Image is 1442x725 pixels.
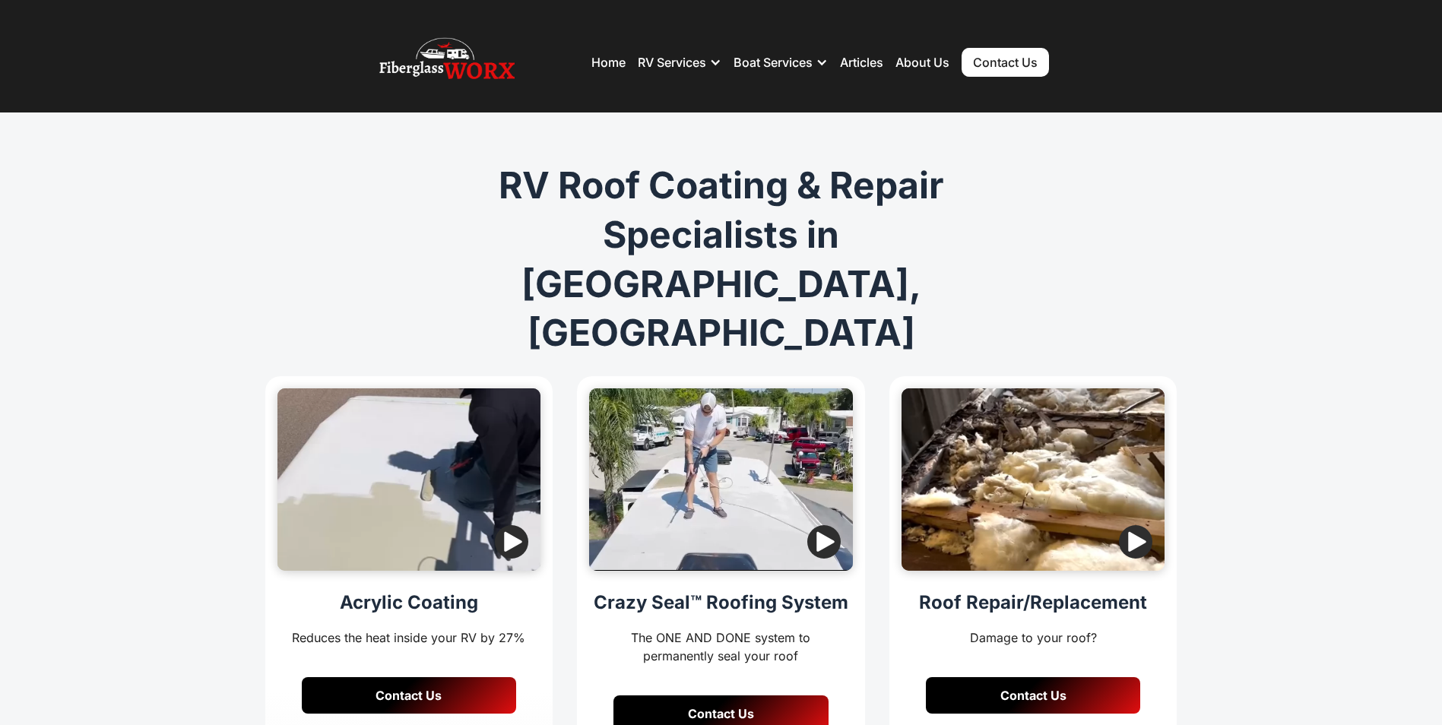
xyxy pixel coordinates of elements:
[302,677,517,714] a: Contact Us
[734,55,813,70] div: Boat Services
[495,525,528,559] img: Play video
[292,628,525,647] h3: Reduces the heat inside your RV by 27%
[807,525,841,559] img: Play video
[638,40,721,85] div: RV Services
[840,55,883,70] a: Articles
[970,628,1097,647] h3: Damage to your roof?
[638,55,706,70] div: RV Services
[919,589,1147,616] div: Roof Repair/Replacement
[895,55,949,70] a: About Us
[926,677,1141,714] a: Contact Us
[601,628,841,665] h3: The ONE AND DONE system to permanently seal your roof
[962,48,1049,77] a: Contact Us
[690,591,848,613] strong: ™ Roofing System
[340,589,478,616] div: Acrylic Coating
[429,161,1013,358] h1: RV Roof Coating & Repair Specialists in [GEOGRAPHIC_DATA], [GEOGRAPHIC_DATA]
[591,55,626,70] a: Home
[1119,525,1152,559] img: Play video
[734,40,828,85] div: Boat Services
[594,589,848,616] div: Crazy Seal
[379,32,515,93] img: Fiberglass Worx - RV and Boat repair, RV Roof, RV and Boat Detailing Company Logo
